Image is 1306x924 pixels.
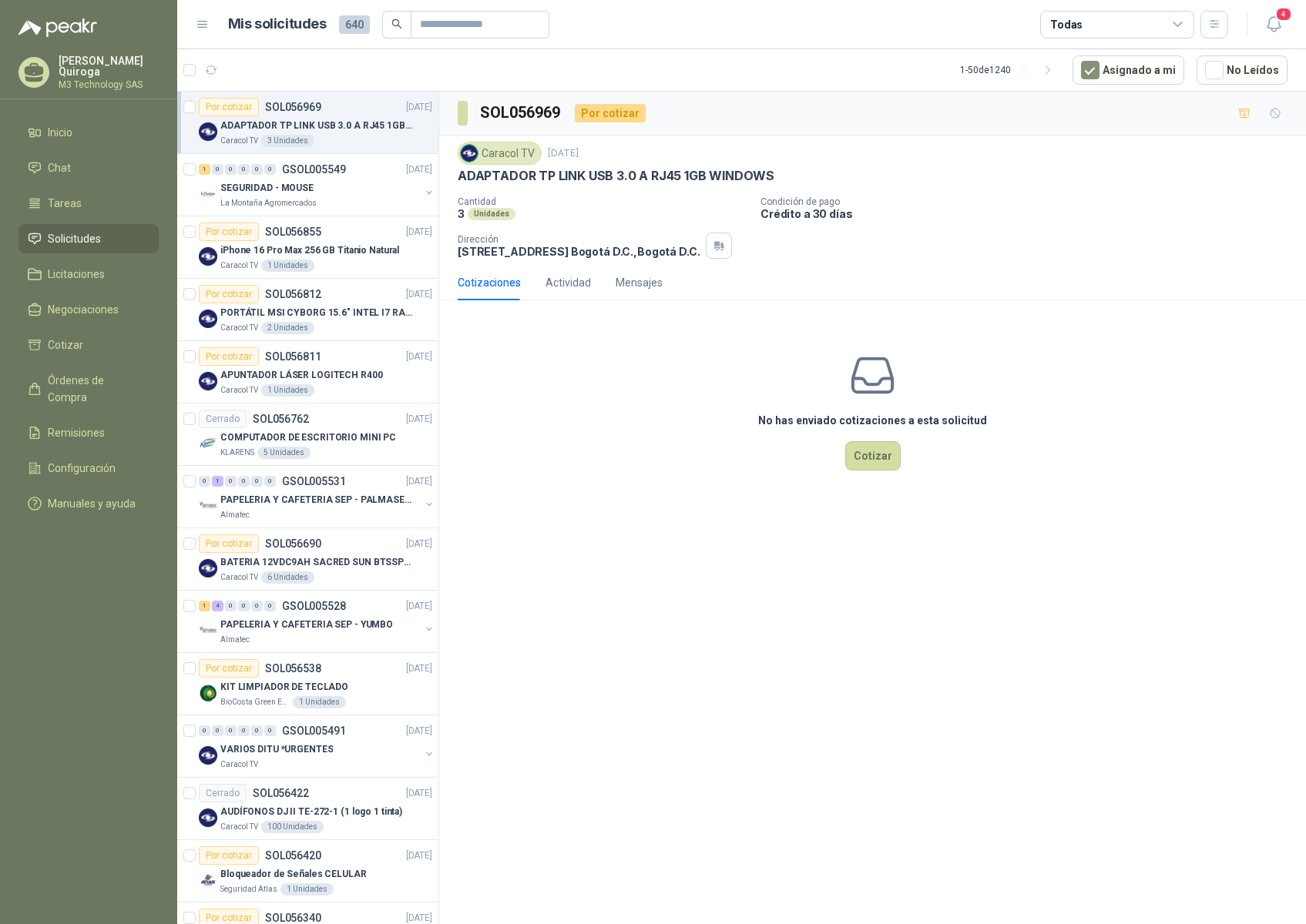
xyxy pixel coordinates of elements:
p: 3 [458,207,465,220]
h3: SOL056969 [480,101,562,125]
p: KLARENS [220,447,254,459]
p: [DATE] [406,724,432,738]
div: 1 Unidades [261,259,314,272]
img: Company Logo [199,434,217,453]
p: [DATE] [406,225,432,239]
span: Solicitudes [48,230,101,247]
div: 0 [212,725,223,736]
p: Caracol TV [220,758,258,771]
div: 100 Unidades [261,821,324,833]
a: Cotizar [18,330,159,360]
p: PORTÁTIL MSI CYBORG 15.6" INTEL I7 RAM 32GB - 1 TB / Nvidia GeForce RTX 4050 [220,306,412,320]
span: Manuales y ayuda [48,495,136,512]
div: 0 [225,164,237,175]
div: 0 [264,601,276,611]
a: Configuración [18,454,159,483]
p: [DATE] [406,537,432,551]
p: SOL056422 [253,788,309,798]
p: SOL056538 [265,663,321,674]
a: 1 4 0 0 0 0 GSOL005528[DATE] Company LogoPAPELERIA Y CAFETERIA SEP - YUMBOAlmatec [199,597,435,646]
span: Inicio [48,124,72,141]
a: 0 1 0 0 0 0 GSOL005531[DATE] Company LogoPAPELERIA Y CAFETERIA SEP - PALMASECAAlmatec [199,472,435,521]
span: Licitaciones [48,266,105,283]
a: CerradoSOL056762[DATE] Company LogoCOMPUTADOR DE ESCRITORIO MINI PCKLARENS5 Unidades [177,403,438,466]
div: Por cotizar [199,534,259,553]
p: Caracol TV [220,571,258,584]
div: Mensajes [616,274,663,291]
p: Caracol TV [220,384,258,397]
span: Chat [48,159,71,176]
p: [DATE] [406,412,432,427]
h3: No has enviado cotizaciones a esta solicitud [758,412,987,429]
button: No Leídos [1197,55,1288,85]
div: Cotizaciones [458,274,521,291]
div: 1 [199,164,210,175]
p: SOL056690 [265,538,321,549]
a: Por cotizarSOL056690[DATE] Company LogoBATERIA 12VDC9AH SACRED SUN BTSSP12-9HRCaracol TV6 Unidades [177,528,438,591]
a: Por cotizarSOL056855[DATE] Company LogoiPhone 16 Pro Max 256 GB Titanio NaturalCaracol TV1 Unidades [177,216,438,279]
div: 4 [212,601,223,611]
div: 0 [238,476,250,487]
a: Por cotizarSOL056969[DATE] Company LogoADAPTADOR TP LINK USB 3.0 A RJ45 1GB WINDOWSCaracol TV3 Un... [177,92,438,154]
p: [PERSON_NAME] Quiroga [59,55,159,77]
img: Company Logo [461,145,478,162]
div: Por cotizar [199,347,259,366]
a: CerradoSOL056422[DATE] Company LogoAUDÍFONOS DJ II TE-272-1 (1 logo 1 tinta)Caracol TV100 Unidades [177,778,438,840]
div: 6 Unidades [261,571,314,584]
img: Company Logo [199,497,217,515]
a: Inicio [18,118,159,147]
span: Cotizar [48,336,83,353]
p: PAPELERIA Y CAFETERIA SEP - PALMASECA [220,493,412,507]
h1: Mis solicitudes [228,13,327,35]
div: 0 [238,601,250,611]
span: search [391,18,402,29]
a: Chat [18,153,159,182]
p: GSOL005531 [282,476,346,487]
div: Cerrado [199,784,247,802]
div: 0 [251,601,263,611]
img: Company Logo [199,808,217,827]
span: Órdenes de Compra [48,372,144,406]
p: AUDÍFONOS DJ II TE-272-1 (1 logo 1 tinta) [220,805,402,819]
p: BioCosta Green Energy S.A.S [220,696,290,708]
div: 0 [199,476,210,487]
div: 1 [199,601,210,611]
a: 1 0 0 0 0 0 GSOL005549[DATE] Company LogoSEGURIDAD - MOUSELa Montaña Agromercados [199,160,435,209]
div: Todas [1050,16,1083,33]
a: Tareas [18,189,159,218]
p: [DATE] [406,661,432,676]
a: 0 0 0 0 0 0 GSOL005491[DATE] Company LogoVARIOS DITU *URGENTESCaracol TV [199,721,435,771]
div: 0 [238,164,250,175]
div: 0 [264,164,276,175]
img: Company Logo [199,621,217,640]
div: Por cotizar [199,223,259,241]
a: Por cotizarSOL056538[DATE] Company LogoKIT LIMPIADOR DE TECLADOBioCosta Green Energy S.A.S1 Unidades [177,653,438,715]
div: Unidades [468,208,515,220]
span: 640 [339,15,370,34]
p: Seguridad Atlas [220,883,277,896]
p: [DATE] [406,350,432,364]
div: 0 [212,164,223,175]
div: Actividad [546,274,591,291]
p: SOL056762 [253,413,309,424]
p: SOL056340 [265,912,321,923]
img: Company Logo [199,247,217,266]
p: BATERIA 12VDC9AH SACRED SUN BTSSP12-9HR [220,555,412,570]
p: [DATE] [406,100,432,115]
img: Logo peakr [18,18,97,37]
div: Caracol TV [458,142,542,165]
p: GSOL005528 [282,601,346,611]
div: Por cotizar [199,846,259,865]
a: Remisiones [18,418,159,447]
p: [DATE] [406,849,432,863]
span: Tareas [48,195,82,212]
a: Manuales y ayuda [18,489,159,518]
p: COMPUTADOR DE ESCRITORIO MINI PC [220,430,396,445]
div: Por cotizar [199,659,259,678]
a: Órdenes de Compra [18,366,159,412]
a: Por cotizarSOL056812[DATE] Company LogoPORTÁTIL MSI CYBORG 15.6" INTEL I7 RAM 32GB - 1 TB / Nvidi... [177,279,438,341]
button: Asignado a mi [1073,55,1184,85]
div: 2 Unidades [261,322,314,334]
p: [DATE] [406,162,432,177]
p: Caracol TV [220,259,258,272]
